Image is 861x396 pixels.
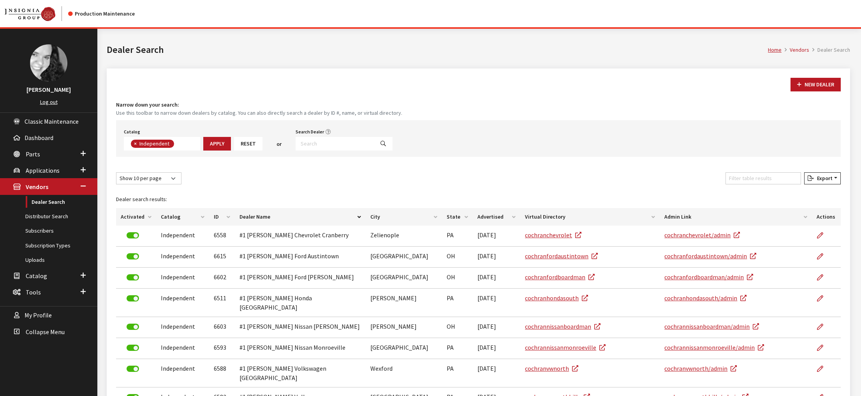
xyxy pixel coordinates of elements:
a: cochranchevrolet/admin [664,231,740,239]
label: Deactivate Dealer [127,232,139,238]
button: Remove item [131,140,139,148]
th: Actions [812,208,841,226]
li: Dealer Search [809,46,850,54]
td: Independent [156,226,209,247]
button: New Dealer [791,78,841,91]
td: Independent [156,268,209,289]
a: Home [768,46,782,53]
td: #1 [PERSON_NAME] Ford [PERSON_NAME] [235,268,365,289]
label: Deactivate Dealer [127,324,139,330]
td: 6603 [209,317,235,338]
span: Dashboard [25,134,53,142]
td: OH [442,247,473,268]
img: Khrystal Dorton [30,44,67,82]
td: [DATE] [473,359,520,387]
td: [GEOGRAPHIC_DATA] [366,268,442,289]
a: cochranfordaustintown [525,252,598,260]
td: #1 [PERSON_NAME] Honda [GEOGRAPHIC_DATA] [235,289,365,317]
td: 6602 [209,268,235,289]
th: State: activate to sort column ascending [442,208,473,226]
a: Edit Dealer [817,317,830,336]
a: cochranvwnorth [525,364,578,372]
img: Catalog Maintenance [5,7,55,21]
td: [PERSON_NAME] [366,317,442,338]
td: [DATE] [473,268,520,289]
td: PA [442,226,473,247]
td: PA [442,289,473,317]
td: Independent [156,359,209,387]
h4: Narrow down your search: [116,101,841,109]
td: [DATE] [473,338,520,359]
td: #1 [PERSON_NAME] Volkswagen [GEOGRAPHIC_DATA] [235,359,365,387]
td: [DATE] [473,226,520,247]
label: Deactivate Dealer [127,253,139,259]
th: City: activate to sort column ascending [366,208,442,226]
span: Vendors [26,183,48,191]
td: 6588 [209,359,235,387]
a: cochrannissanboardman [525,322,600,330]
button: Export [804,172,841,184]
td: #1 [PERSON_NAME] Chevrolet Cranberry [235,226,365,247]
input: Search [296,137,374,151]
li: Vendors [782,46,809,54]
a: cochranhondasouth [525,294,588,302]
a: cochranhondasouth/admin [664,294,747,302]
a: cochranfordboardman/admin [664,273,753,281]
td: [GEOGRAPHIC_DATA] [366,338,442,359]
td: #1 [PERSON_NAME] Nissan [PERSON_NAME] [235,317,365,338]
td: [GEOGRAPHIC_DATA] [366,247,442,268]
td: PA [442,359,473,387]
h1: Dealer Search [107,43,768,57]
th: Activated: activate to sort column ascending [116,208,156,226]
td: Independent [156,317,209,338]
input: Filter table results [725,172,801,184]
th: Advertised: activate to sort column ascending [473,208,520,226]
span: × [134,140,137,147]
small: Use this toolbar to narrow down dealers by catalog. You can also directly search a dealer by ID #... [116,109,841,117]
span: or [276,140,282,148]
td: OH [442,317,473,338]
span: Tools [26,288,41,296]
td: [DATE] [473,289,520,317]
a: cochrannissanmonroeville/admin [664,343,764,351]
caption: Dealer search results: [116,191,841,208]
button: Search [374,137,393,151]
label: Deactivate Dealer [127,366,139,372]
span: Applications [26,166,60,174]
td: 6511 [209,289,235,317]
td: 6615 [209,247,235,268]
label: Deactivate Dealer [127,274,139,280]
th: Dealer Name: activate to sort column descending [235,208,365,226]
td: [DATE] [473,247,520,268]
th: ID: activate to sort column ascending [209,208,235,226]
span: Select [124,137,200,151]
label: Deactivate Dealer [127,295,139,301]
a: cochrannissanboardman/admin [664,322,759,330]
button: Reset [234,137,262,151]
span: My Profile [25,312,52,319]
label: Search Dealer [296,128,324,135]
td: Independent [156,247,209,268]
td: Independent [156,289,209,317]
span: Independent [139,140,171,147]
td: PA [442,338,473,359]
div: Production Maintenance [68,10,135,18]
th: Virtual Directory: activate to sort column ascending [520,208,660,226]
a: cochrannissanmonroeville [525,343,606,351]
h3: [PERSON_NAME] [8,85,90,94]
a: Insignia Group logo [5,6,68,21]
a: Edit Dealer [817,247,830,266]
th: Catalog: activate to sort column ascending [156,208,209,226]
label: Deactivate Dealer [127,345,139,351]
span: Classic Maintenance [25,117,79,125]
span: Catalog [26,272,47,280]
td: [PERSON_NAME] [366,289,442,317]
a: Log out [40,98,58,105]
td: 6593 [209,338,235,359]
a: cochranfordaustintown/admin [664,252,756,260]
td: Independent [156,338,209,359]
a: Edit Dealer [817,359,830,378]
a: Edit Dealer [817,226,830,245]
button: Apply [203,137,231,151]
a: cochranfordboardman [525,273,595,281]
